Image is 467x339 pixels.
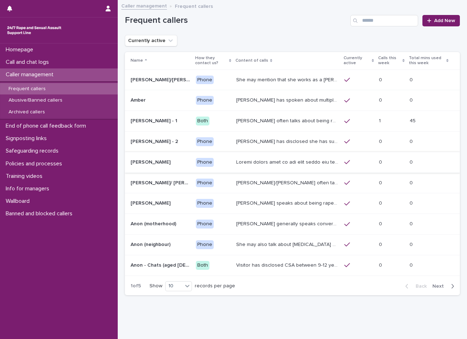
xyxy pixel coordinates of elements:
[3,86,51,92] p: Frequent callers
[131,137,179,145] p: [PERSON_NAME] - 2
[411,284,427,289] span: Back
[236,199,340,206] p: Caller speaks about being raped and abused by the police and her ex-husband of 20 years. She has ...
[410,117,417,124] p: 45
[195,283,235,289] p: records per page
[379,76,384,83] p: 0
[400,283,430,289] button: Back
[3,173,48,180] p: Training videos
[344,54,370,67] p: Currently active
[125,15,347,26] h1: Frequent callers
[236,158,340,165] p: Andrew shared that he has been raped and beaten by a group of men in or near his home twice withi...
[131,158,172,165] p: [PERSON_NAME]
[236,261,340,268] p: Visitor has disclosed CSA between 9-12 years of age involving brother in law who lifted them out ...
[410,240,414,248] p: 0
[378,54,400,67] p: Calls this week
[236,76,340,83] p: She may mention that she works as a Nanny, looking after two children. Abbie / Emily has let us k...
[410,158,414,165] p: 0
[379,137,384,145] p: 0
[3,71,59,78] p: Caller management
[125,173,460,193] tr: [PERSON_NAME]/ [PERSON_NAME][PERSON_NAME]/ [PERSON_NAME] Phone[PERSON_NAME]/[PERSON_NAME] often t...
[6,23,63,37] img: rhQMoQhaT3yELyF149Cw
[125,193,460,214] tr: [PERSON_NAME][PERSON_NAME] Phone[PERSON_NAME] speaks about being raped and abused by the police a...
[379,117,382,124] p: 1
[379,179,384,186] p: 0
[196,240,214,249] div: Phone
[131,240,172,248] p: Anon (neighbour)
[410,96,414,103] p: 0
[149,283,162,289] p: Show
[236,179,340,186] p: Anna/Emma often talks about being raped at gunpoint at the age of 13/14 by her ex-partner, aged 1...
[3,210,78,217] p: Banned and blocked callers
[125,70,460,90] tr: [PERSON_NAME]/[PERSON_NAME] (Anon/'I don't know'/'I can't remember')[PERSON_NAME]/[PERSON_NAME] (...
[410,199,414,206] p: 0
[196,199,214,208] div: Phone
[236,117,340,124] p: Amy often talks about being raped a night before or 2 weeks ago or a month ago. She also makes re...
[131,199,172,206] p: [PERSON_NAME]
[175,2,213,10] p: Frequent callers
[131,220,178,227] p: Anon (motherhood)
[125,214,460,235] tr: Anon (motherhood)Anon (motherhood) Phone[PERSON_NAME] generally speaks conversationally about man...
[125,152,460,173] tr: [PERSON_NAME][PERSON_NAME] PhoneLoremi dolors amet co adi elit seddo eiu tempor in u labor et dol...
[125,35,177,46] button: Currently active
[125,90,460,111] tr: AmberAmber Phone[PERSON_NAME] has spoken about multiple experiences of [MEDICAL_DATA]. [PERSON_NA...
[131,117,179,124] p: [PERSON_NAME] - 1
[131,57,143,65] p: Name
[432,284,448,289] span: Next
[3,160,68,167] p: Policies and processes
[196,158,214,167] div: Phone
[3,198,35,205] p: Wallboard
[410,137,414,145] p: 0
[131,261,192,268] p: Anon - Chats (aged 16 -17)
[3,135,52,142] p: Signposting links
[131,96,147,103] p: Amber
[196,117,209,125] div: Both
[131,179,192,186] p: [PERSON_NAME]/ [PERSON_NAME]
[235,57,268,65] p: Content of calls
[196,96,214,105] div: Phone
[410,76,414,83] p: 0
[379,199,384,206] p: 0
[125,131,460,152] tr: [PERSON_NAME] - 2[PERSON_NAME] - 2 Phone[PERSON_NAME] has disclosed she has survived two rapes, o...
[379,96,384,103] p: 0
[3,109,51,115] p: Archived callers
[121,1,167,10] a: Caller management
[131,76,192,83] p: Abbie/Emily (Anon/'I don't know'/'I can't remember')
[166,282,183,290] div: 10
[196,137,214,146] div: Phone
[350,15,418,26] input: Search
[236,240,340,248] p: She may also talk about child sexual abuse and about currently being physically disabled. She has...
[379,158,384,165] p: 0
[379,220,384,227] p: 0
[3,46,39,53] p: Homepage
[379,240,384,248] p: 0
[125,111,460,132] tr: [PERSON_NAME] - 1[PERSON_NAME] - 1 Both[PERSON_NAME] often talks about being raped a night before...
[196,261,209,270] div: Both
[125,255,460,276] tr: Anon - Chats (aged [DEMOGRAPHIC_DATA])Anon - Chats (aged [DEMOGRAPHIC_DATA]) BothVisitor has disc...
[196,220,214,228] div: Phone
[409,54,445,67] p: Total mins used this week
[3,148,64,154] p: Safeguarding records
[125,277,147,295] p: 1 of 5
[3,123,92,129] p: End of phone call feedback form
[3,97,68,103] p: Abusive/Banned callers
[195,54,227,67] p: How they contact us?
[379,261,384,268] p: 0
[3,185,55,192] p: Info for managers
[125,234,460,255] tr: Anon (neighbour)Anon (neighbour) PhoneShe may also talk about [MEDICAL_DATA] and about currently ...
[196,179,214,188] div: Phone
[422,15,460,26] a: Add New
[3,59,55,66] p: Call and chat logs
[236,220,340,227] p: Caller generally speaks conversationally about many different things in her life and rarely speak...
[236,96,340,103] p: Amber has spoken about multiple experiences of sexual abuse. Amber told us she is now 18 (as of 0...
[196,76,214,84] div: Phone
[410,261,414,268] p: 0
[410,220,414,227] p: 0
[236,137,340,145] p: Amy has disclosed she has survived two rapes, one in the UK and the other in Australia in 2013. S...
[430,283,460,289] button: Next
[434,18,455,23] span: Add New
[410,179,414,186] p: 0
